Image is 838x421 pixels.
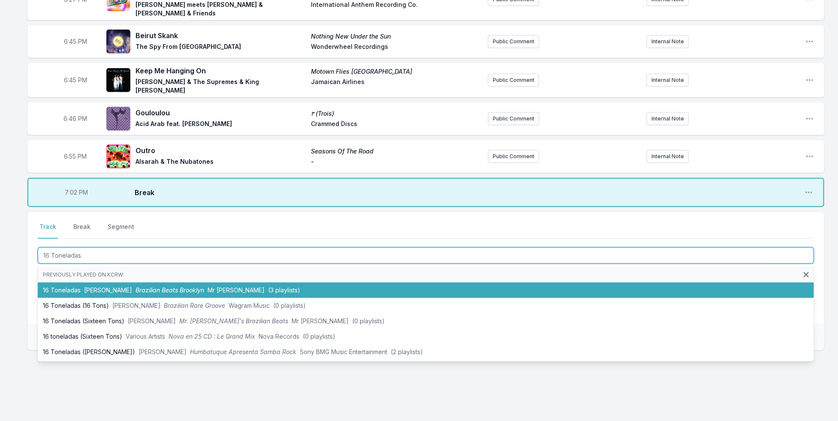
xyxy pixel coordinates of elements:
[259,333,299,340] span: Nova Records
[38,283,814,298] li: 16 Toneladas
[136,78,306,95] span: [PERSON_NAME] & The Supremes & King [PERSON_NAME]
[311,157,481,168] span: -
[805,152,814,161] button: Open playlist item options
[106,30,130,54] img: Nothing New Under the Sun
[352,317,385,325] span: (0 playlists)
[303,333,335,340] span: (0 playlists)
[136,42,306,53] span: The Spy From [GEOGRAPHIC_DATA]
[106,68,130,92] img: Motown Flies Jamaica
[311,120,481,130] span: Crammed Discs
[311,109,481,118] span: ٣ (Trois)
[106,223,136,239] button: Segment
[38,344,814,360] li: 16 Toneladas ([PERSON_NAME])
[311,147,481,156] span: Seasons Of The Road
[647,150,689,163] button: Internal Note
[38,329,814,344] li: 16 toneladas (Sixteen Tons)
[106,144,130,168] img: Seasons Of The Road
[139,348,187,355] span: [PERSON_NAME]
[169,333,255,340] span: Nova en 25 CD : Le Grand Mix
[647,35,689,48] button: Internal Note
[805,37,814,46] button: Open playlist item options
[647,112,689,125] button: Internal Note
[311,78,481,95] span: Jamaican Airlines
[64,76,87,84] span: Timestamp
[164,302,225,309] span: Brazilian Rare Groove
[391,348,423,355] span: (2 playlists)
[488,150,539,163] button: Public Comment
[136,286,204,294] span: Brazilian Beats Brooklyn
[311,42,481,53] span: Wonderwheel Recordings
[64,37,87,46] span: Timestamp
[311,32,481,41] span: Nothing New Under the Sun
[106,107,130,131] img: ٣ (Trois)
[311,0,481,18] span: International Anthem Recording Co.
[136,30,306,41] span: Beirut Skank
[208,286,265,294] span: Mr [PERSON_NAME]
[136,157,306,168] span: Alsarah & The Nubatones
[112,302,160,309] span: [PERSON_NAME]
[126,333,165,340] span: Various Artists
[805,188,813,197] button: Open playlist item options
[273,302,306,309] span: (0 playlists)
[190,348,296,355] span: Humbatuque Apresenta Samba Rock
[38,313,814,329] li: 16 Toneladas (Sixteen Tons)
[488,112,539,125] button: Public Comment
[136,0,306,18] span: [PERSON_NAME] meets [PERSON_NAME] & [PERSON_NAME] & Friends
[647,74,689,87] button: Internal Note
[64,114,87,123] span: Timestamp
[72,223,92,239] button: Break
[805,114,814,123] button: Open playlist item options
[805,76,814,84] button: Open playlist item options
[135,187,798,198] span: Break
[488,74,539,87] button: Public Comment
[128,317,176,325] span: [PERSON_NAME]
[300,348,387,355] span: Sony BMG Music Entertainment
[65,188,88,197] span: Timestamp
[64,152,87,161] span: Timestamp
[136,108,306,118] span: Gouloulou
[488,35,539,48] button: Public Comment
[136,66,306,76] span: Keep Me Hanging On
[38,267,814,283] li: Previously played on KCRW:
[84,286,132,294] span: [PERSON_NAME]
[136,120,306,130] span: Acid Arab feat. [PERSON_NAME]
[229,302,270,309] span: Wagram Music
[38,223,58,239] button: Track
[268,286,300,294] span: (3 playlists)
[38,247,814,264] input: Track Title
[292,317,349,325] span: Mr [PERSON_NAME]
[136,145,306,156] span: Outro
[311,67,481,76] span: Motown Flies [GEOGRAPHIC_DATA]
[38,298,814,313] li: 16 Toneladas (16 Tons)
[179,317,288,325] span: Mr. [PERSON_NAME]'s Brazilian Beats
